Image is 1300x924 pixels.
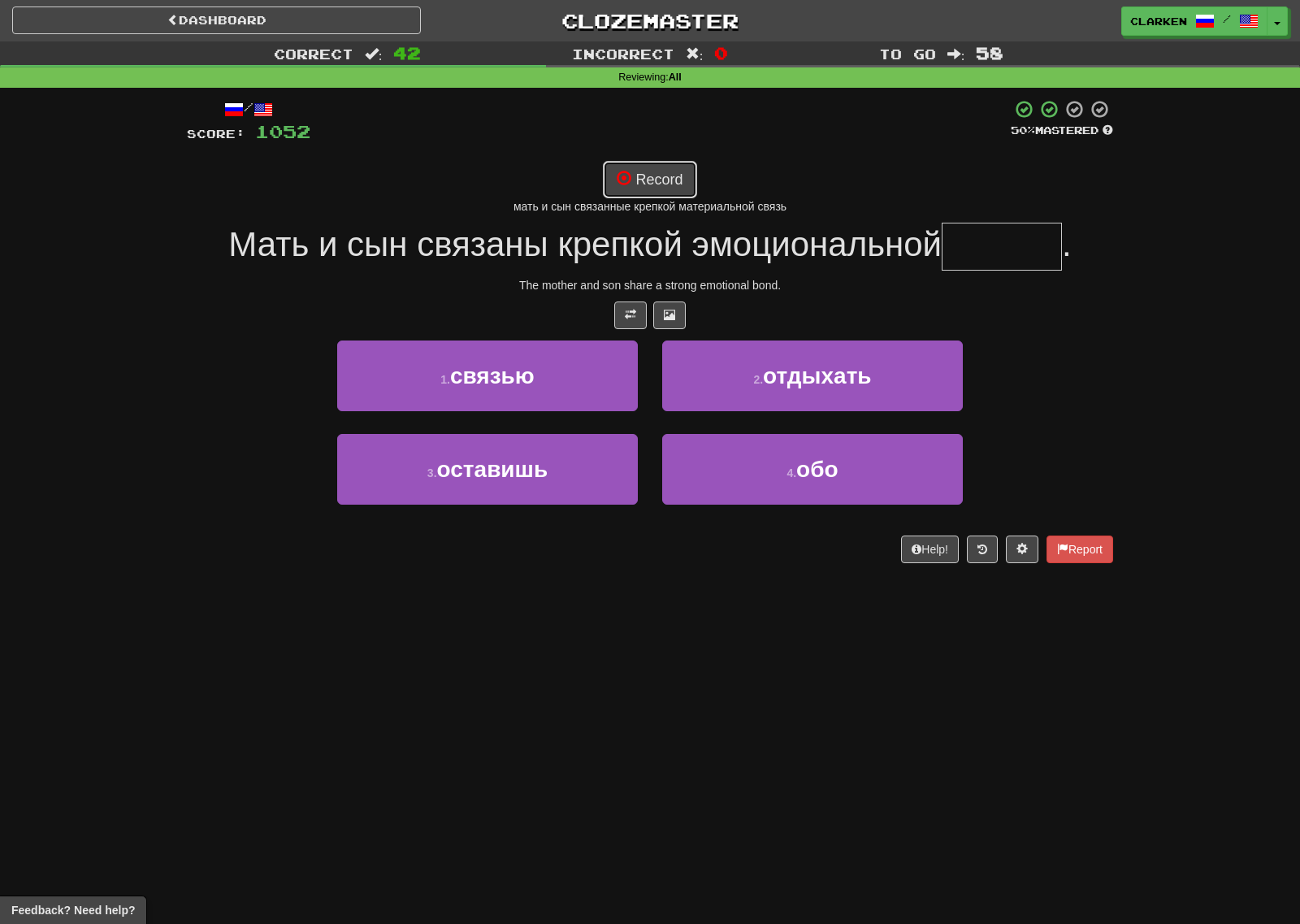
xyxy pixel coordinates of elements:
[662,341,963,411] button: 2.отдыхать
[440,373,450,386] small: 1 .
[976,43,1003,63] span: 58
[879,46,936,62] span: To go
[187,198,1113,215] div: мать и сын связанные крепкой материальной связь
[967,536,998,563] button: Round history (alt+y)
[450,363,535,388] span: связью
[686,47,704,61] span: :
[1011,124,1035,137] span: 50 %
[1046,536,1113,563] button: Report
[12,7,421,34] a: Dashboard
[437,457,548,482] span: оставишь
[427,466,437,479] small: 3 .
[228,225,942,263] span: Мать и сын связаны крепкой эмоциональной
[11,902,135,918] span: Open feedback widget
[753,373,763,386] small: 2 .
[187,277,1113,293] div: The mother and son share a strong emotional bond.
[337,434,638,505] button: 3.оставишь
[365,47,383,61] span: :
[274,46,353,62] span: Correct
[1223,13,1231,24] span: /
[445,7,854,35] a: Clozemaster
[901,536,959,563] button: Help!
[763,363,872,388] span: отдыхать
[1121,7,1267,36] a: clarken /
[255,121,310,141] span: 1052
[662,434,963,505] button: 4.обо
[1011,124,1113,138] div: Mastered
[714,43,728,63] span: 0
[337,341,638,411] button: 1.связью
[603,161,696,198] button: Record
[653,301,686,329] button: Show image (alt+x)
[947,47,965,61] span: :
[187,99,310,119] div: /
[1062,225,1072,263] span: .
[393,43,421,63] span: 42
[1130,14,1187,28] span: clarken
[187,127,245,141] span: Score:
[572,46,674,62] span: Incorrect
[669,72,682,83] strong: All
[796,457,838,482] span: обо
[614,301,647,329] button: Toggle translation (alt+t)
[786,466,796,479] small: 4 .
